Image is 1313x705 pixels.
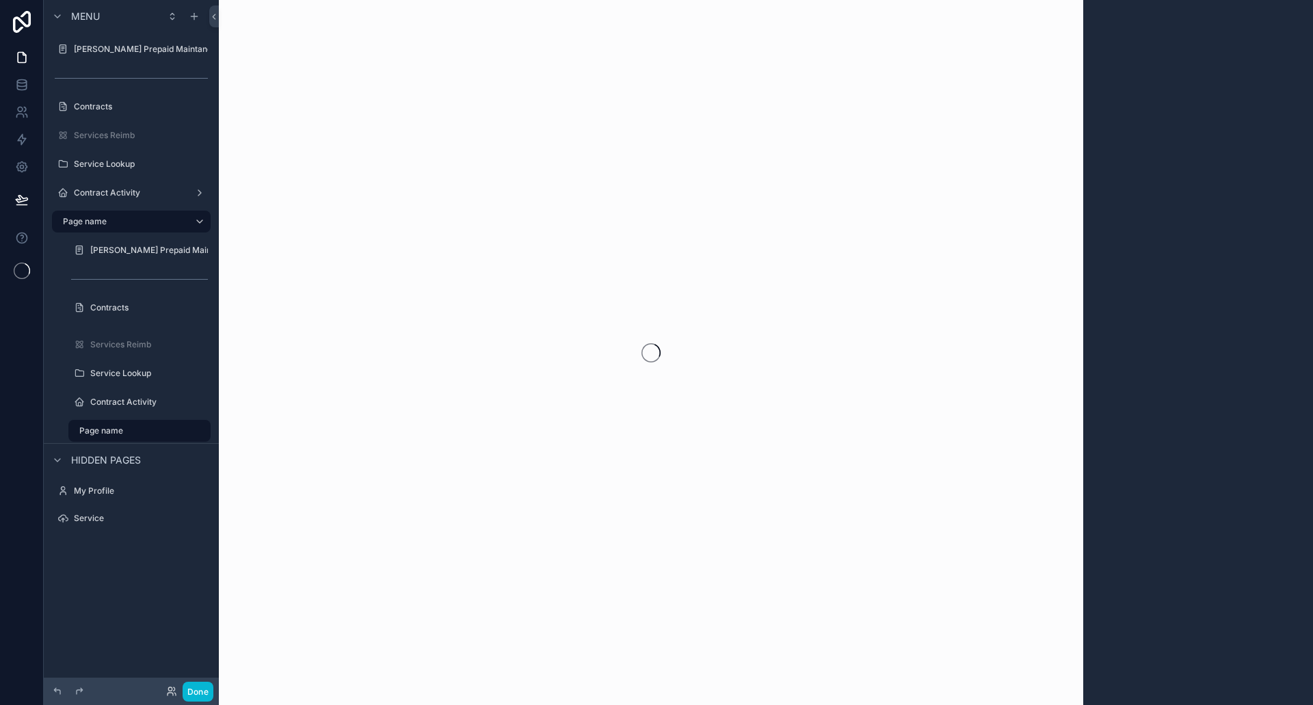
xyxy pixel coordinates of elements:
a: Services Reimb [68,334,211,356]
a: [PERSON_NAME] Prepaid Maintance [52,38,211,60]
a: My Profile [52,480,211,502]
a: Service Lookup [68,362,211,384]
label: Page name [79,425,202,436]
a: Service [52,507,211,529]
a: Services Reimb [52,124,211,146]
a: Page name [68,420,211,442]
label: [PERSON_NAME] Prepaid Maintance [74,44,217,55]
label: Page name [63,216,183,227]
label: Services Reimb [74,130,208,141]
label: Contracts [74,101,208,112]
a: [PERSON_NAME] Prepaid Maintance [68,239,211,261]
a: Contract Activity [52,182,211,204]
a: Page name [52,211,211,232]
a: Service Lookup [52,153,211,175]
label: Contract Activity [90,397,208,408]
label: My Profile [74,485,208,496]
label: [PERSON_NAME] Prepaid Maintance [90,245,233,256]
span: Hidden pages [71,453,141,467]
a: Contracts [52,96,211,118]
label: Services Reimb [90,339,208,350]
label: Service Lookup [90,368,208,379]
a: Contracts [68,297,211,319]
label: Contracts [90,302,208,313]
a: Contract Activity [68,391,211,413]
label: Service [74,513,208,524]
span: Menu [71,10,100,23]
label: Service Lookup [74,159,208,170]
button: Done [183,682,213,702]
label: Contract Activity [74,187,189,198]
